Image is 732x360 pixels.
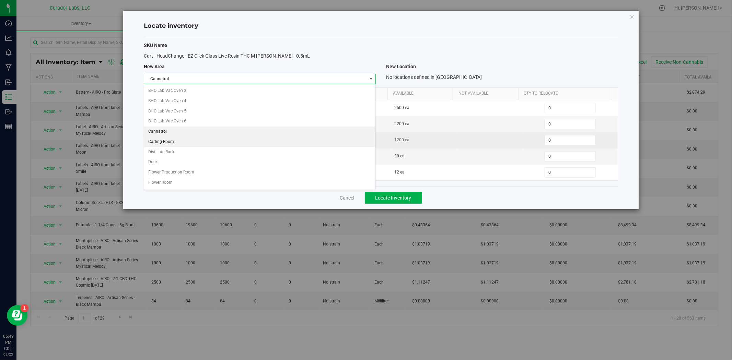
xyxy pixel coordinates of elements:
[144,64,165,69] span: New Area
[545,152,595,161] input: 0
[144,188,375,198] li: For Sale Fridge 1
[395,105,410,111] span: 2500 ea
[365,192,422,204] button: Locate Inventory
[545,103,595,113] input: 0
[144,43,167,48] span: SKU Name
[367,74,375,84] span: select
[393,91,450,96] a: Available
[395,169,405,176] span: 12 ea
[7,305,27,326] iframe: Resource center
[524,91,609,96] a: Qty to Relocate
[144,74,367,84] span: Cannatrol
[395,137,410,143] span: 1200 ea
[386,64,416,69] span: New Location
[545,135,595,145] input: 0
[144,96,375,106] li: BHO Lab Vac Oven 4
[144,157,375,167] li: Dock
[144,53,310,59] span: Cart - HeadChange - EZ Click Glass Live Resin THC M [PERSON_NAME] - 0.5mL
[144,167,375,178] li: Flower Production Room
[545,119,595,129] input: 0
[20,304,28,312] iframe: Resource center unread badge
[375,195,411,201] span: Locate Inventory
[144,178,375,188] li: Flower Room
[144,22,618,31] h4: Locate inventory
[386,74,482,80] span: No locations defined in [GEOGRAPHIC_DATA]
[144,106,375,117] li: BHO Lab Vac Oven 5
[144,137,375,147] li: Carting Room
[395,153,405,159] span: 30 ea
[395,121,410,127] span: 2200 ea
[545,168,595,177] input: 0
[340,194,355,201] a: Cancel
[144,86,375,96] li: BHO Lab Vac Oven 3
[144,147,375,157] li: Distillate Rack
[144,116,375,127] li: BHO Lab Vac Oven 6
[458,91,516,96] a: Not Available
[144,127,375,137] li: Cannatrol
